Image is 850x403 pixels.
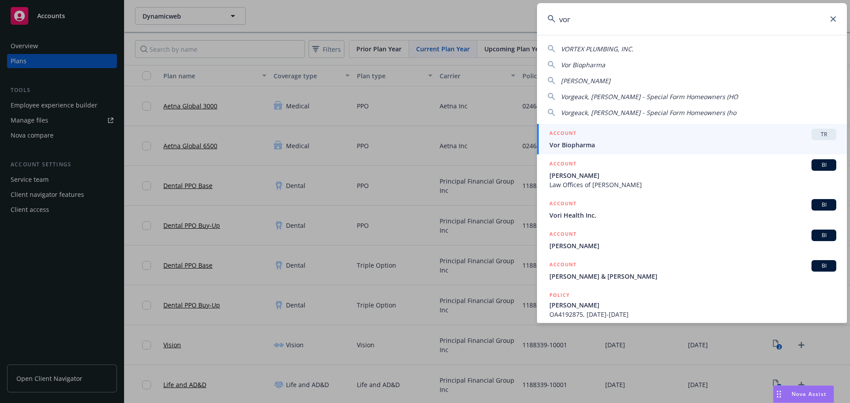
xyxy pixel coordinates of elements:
a: ACCOUNTBIVori Health Inc. [537,194,847,225]
h5: ACCOUNT [549,199,576,210]
span: BI [815,201,833,209]
button: Nova Assist [773,385,834,403]
h5: ACCOUNT [549,159,576,170]
h5: ACCOUNT [549,260,576,271]
span: TR [815,130,833,138]
span: Vorgeack, [PERSON_NAME] - Special Form Homeowners (HO [561,92,738,101]
input: Search... [537,3,847,35]
span: [PERSON_NAME] [549,171,836,180]
a: ACCOUNTBI[PERSON_NAME] [537,225,847,255]
div: Drag to move [773,386,784,403]
h5: ACCOUNT [549,230,576,240]
span: [PERSON_NAME] [549,300,836,310]
h5: POLICY [549,291,570,299]
span: Vor Biopharma [549,140,836,150]
span: OA4192875, [DATE]-[DATE] [549,310,836,319]
a: POLICY[PERSON_NAME]OA4192875, [DATE]-[DATE] [537,286,847,324]
span: Vorgeack, [PERSON_NAME] - Special Form Homeowners (ho [561,108,736,117]
span: Law Offices of [PERSON_NAME] [549,180,836,189]
a: ACCOUNTBI[PERSON_NAME]Law Offices of [PERSON_NAME] [537,154,847,194]
span: VORTEX PLUMBING, INC. [561,45,634,53]
span: Vori Health Inc. [549,211,836,220]
span: BI [815,231,833,239]
a: ACCOUNTTRVor Biopharma [537,124,847,154]
span: BI [815,262,833,270]
a: ACCOUNTBI[PERSON_NAME] & [PERSON_NAME] [537,255,847,286]
span: BI [815,161,833,169]
span: Vor Biopharma [561,61,605,69]
span: [PERSON_NAME] & [PERSON_NAME] [549,272,836,281]
span: Nova Assist [792,390,827,398]
h5: ACCOUNT [549,129,576,139]
span: [PERSON_NAME] [549,241,836,250]
span: [PERSON_NAME] [561,77,610,85]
